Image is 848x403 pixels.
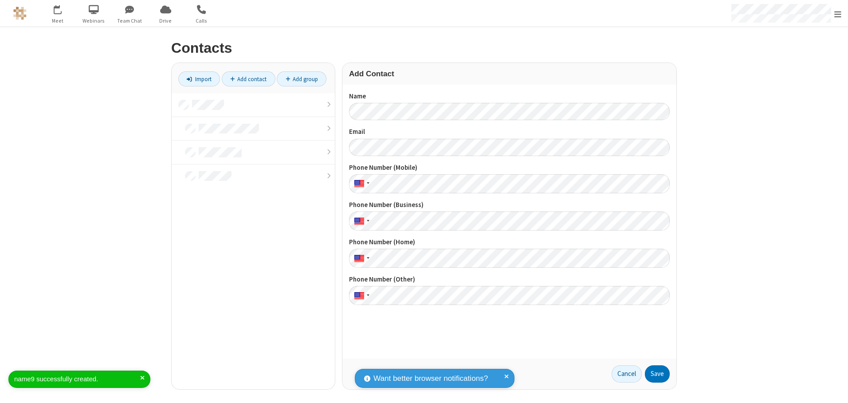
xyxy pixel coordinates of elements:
[349,237,670,247] label: Phone Number (Home)
[222,71,275,86] a: Add contact
[349,211,372,231] div: United States: + 1
[185,17,218,25] span: Calls
[178,71,220,86] a: Import
[171,40,677,56] h2: Contacts
[349,70,670,78] h3: Add Contact
[60,5,66,12] div: 4
[349,286,372,305] div: United States: + 1
[14,374,140,384] div: name9 successfully created.
[349,91,670,102] label: Name
[645,365,670,383] button: Save
[349,249,372,268] div: United States: + 1
[612,365,642,383] a: Cancel
[349,163,670,173] label: Phone Number (Mobile)
[113,17,146,25] span: Team Chat
[373,373,488,384] span: Want better browser notifications?
[149,17,182,25] span: Drive
[349,274,670,285] label: Phone Number (Other)
[349,174,372,193] div: United States: + 1
[77,17,110,25] span: Webinars
[349,200,670,210] label: Phone Number (Business)
[349,127,670,137] label: Email
[41,17,75,25] span: Meet
[277,71,326,86] a: Add group
[13,7,27,20] img: QA Selenium DO NOT DELETE OR CHANGE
